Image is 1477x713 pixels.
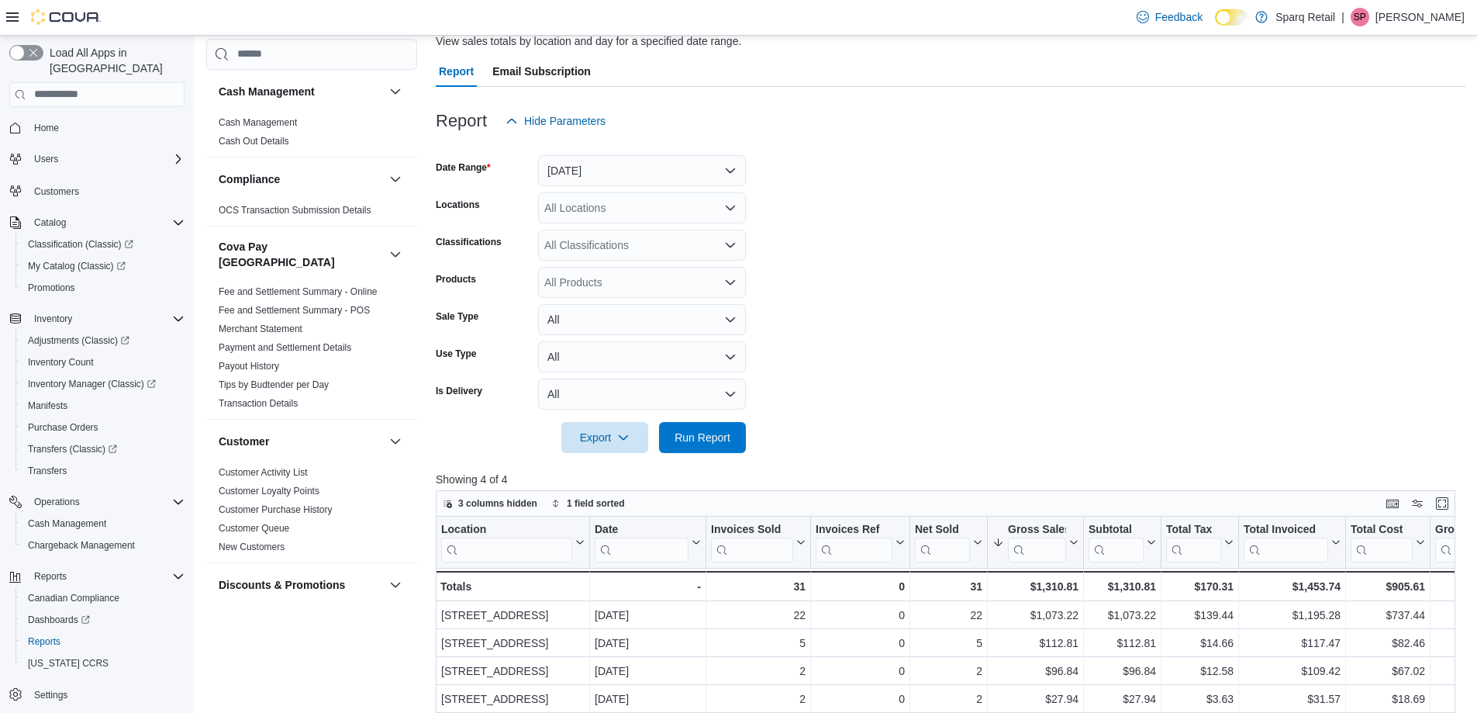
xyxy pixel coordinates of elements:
[28,378,156,390] span: Inventory Manager (Classic)
[28,310,185,328] span: Inventory
[219,286,378,298] span: Fee and Settlement Summary - Online
[28,282,75,294] span: Promotions
[1244,634,1341,652] div: $117.47
[595,523,701,562] button: Date
[595,690,701,708] div: [DATE]
[22,353,185,372] span: Inventory Count
[219,398,298,409] a: Transaction Details
[1351,523,1413,562] div: Total Cost
[28,493,185,511] span: Operations
[28,310,78,328] button: Inventory
[219,239,383,270] h3: Cova Pay [GEOGRAPHIC_DATA]
[28,567,73,586] button: Reports
[219,204,371,216] span: OCS Transaction Submission Details
[1166,690,1234,708] div: $3.63
[16,330,191,351] a: Adjustments (Classic)
[711,690,806,708] div: 2
[34,122,59,134] span: Home
[31,9,101,25] img: Cova
[1275,8,1335,26] p: Sparq Retail
[22,279,81,297] a: Promotions
[992,690,1078,708] div: $27.94
[16,234,191,255] a: Classification (Classic)
[16,535,191,556] button: Chargeback Management
[915,690,982,708] div: 2
[816,606,905,625] div: 0
[711,577,806,596] div: 31
[816,662,905,680] div: 0
[1089,523,1144,538] div: Subtotal
[22,396,185,415] span: Manifests
[219,135,289,147] span: Cash Out Details
[1244,523,1341,562] button: Total Invoiced
[219,434,269,449] h3: Customer
[219,323,302,335] span: Merchant Statement
[1244,662,1341,680] div: $109.42
[711,634,806,652] div: 5
[386,245,405,264] button: Cova Pay [GEOGRAPHIC_DATA]
[1166,523,1221,562] div: Total Tax
[22,589,185,607] span: Canadian Compliance
[595,634,701,652] div: [DATE]
[441,523,572,538] div: Location
[436,199,480,211] label: Locations
[219,84,315,99] h3: Cash Management
[22,611,185,629] span: Dashboards
[711,662,806,680] div: 2
[1089,606,1156,625] div: $1,073.22
[595,662,701,680] div: [DATE]
[992,606,1078,625] div: $1,073.22
[545,494,631,513] button: 1 field sorted
[992,634,1078,652] div: $112.81
[219,522,289,535] span: Customer Queue
[219,577,383,593] button: Discounts & Promotions
[1008,523,1066,538] div: Gross Sales
[16,652,191,674] button: [US_STATE] CCRS
[1244,523,1328,562] div: Total Invoiced
[3,491,191,513] button: Operations
[711,606,806,625] div: 22
[436,161,491,174] label: Date Range
[1351,662,1425,680] div: $67.02
[219,361,279,372] a: Payout History
[724,239,737,251] button: Open list of options
[28,150,185,168] span: Users
[1351,690,1425,708] div: $18.69
[219,523,289,534] a: Customer Queue
[34,570,67,583] span: Reports
[219,541,285,553] span: New Customers
[22,375,162,393] a: Inventory Manager (Classic)
[436,310,478,323] label: Sale Type
[458,497,537,510] span: 3 columns hidden
[386,576,405,594] button: Discounts & Promotions
[219,542,285,552] a: New Customers
[219,434,383,449] button: Customer
[16,587,191,609] button: Canadian Compliance
[816,690,905,708] div: 0
[595,606,701,625] div: [DATE]
[22,279,185,297] span: Promotions
[1244,606,1341,625] div: $1,195.28
[206,463,417,562] div: Customer
[16,513,191,535] button: Cash Management
[22,331,185,350] span: Adjustments (Classic)
[28,400,67,412] span: Manifests
[538,379,746,410] button: All
[1351,523,1425,562] button: Total Cost
[561,422,648,453] button: Export
[219,379,329,391] span: Tips by Budtender per Day
[724,276,737,289] button: Open list of options
[28,567,185,586] span: Reports
[440,577,585,596] div: Totals
[22,462,185,480] span: Transfers
[992,662,1078,680] div: $96.84
[28,118,185,137] span: Home
[1089,662,1156,680] div: $96.84
[1215,9,1248,26] input: Dark Mode
[219,341,351,354] span: Payment and Settlement Details
[538,304,746,335] button: All
[34,496,80,508] span: Operations
[219,136,289,147] a: Cash Out Details
[1166,577,1234,596] div: $170.31
[16,373,191,395] a: Inventory Manager (Classic)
